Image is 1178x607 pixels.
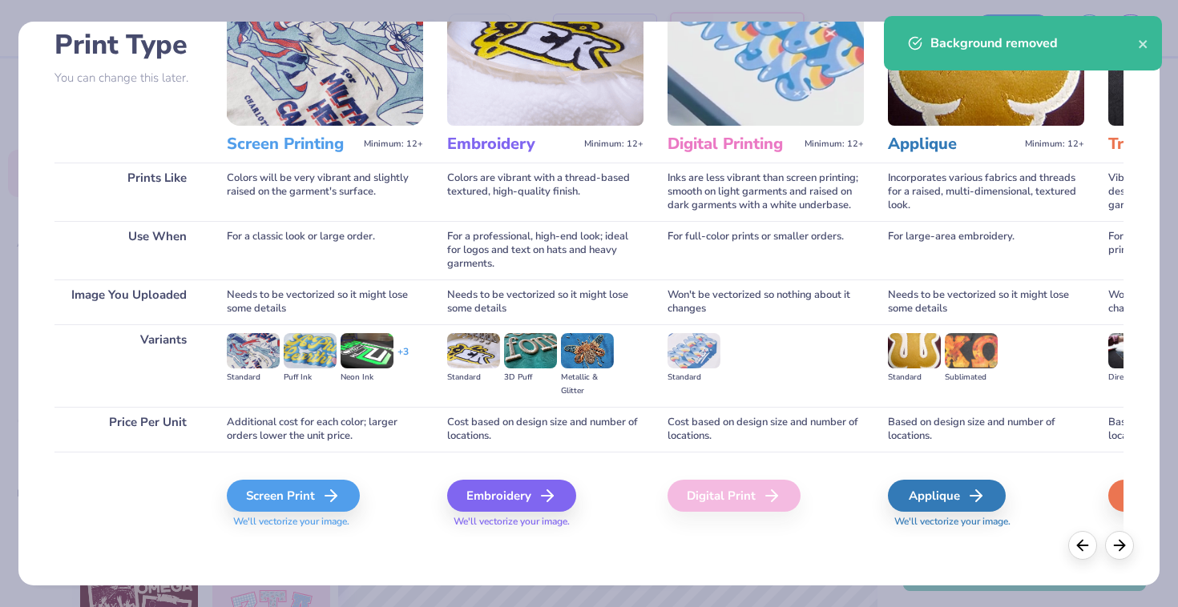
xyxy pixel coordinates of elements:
[447,480,576,512] div: Embroidery
[888,480,1006,512] div: Applique
[364,139,423,150] span: Minimum: 12+
[447,333,500,368] img: Standard
[668,371,720,384] div: Standard
[447,371,500,384] div: Standard
[54,324,203,407] div: Variants
[888,515,1084,529] span: We'll vectorize your image.
[504,371,557,384] div: 3D Puff
[447,221,643,279] div: For a professional, high-end look; ideal for logos and text on hats and heavy garments.
[341,371,393,384] div: Neon Ink
[227,480,360,512] div: Screen Print
[561,371,614,398] div: Metallic & Glitter
[930,34,1138,53] div: Background removed
[888,134,1019,155] h3: Applique
[888,407,1084,452] div: Based on design size and number of locations.
[561,333,614,368] img: Metallic & Glitter
[668,163,864,221] div: Inks are less vibrant than screen printing; smooth on light garments and raised on dark garments ...
[584,139,643,150] span: Minimum: 12+
[504,333,557,368] img: 3D Puff
[227,407,423,452] div: Additional cost for each color; larger orders lower the unit price.
[668,134,798,155] h3: Digital Printing
[54,71,203,85] p: You can change this later.
[54,407,203,452] div: Price Per Unit
[447,515,643,529] span: We'll vectorize your image.
[1025,139,1084,150] span: Minimum: 12+
[284,371,337,384] div: Puff Ink
[54,279,203,324] div: Image You Uploaded
[888,279,1084,324] div: Needs to be vectorized so it might lose some details
[888,371,941,384] div: Standard
[227,279,423,324] div: Needs to be vectorized so it might lose some details
[54,221,203,279] div: Use When
[447,163,643,221] div: Colors are vibrant with a thread-based textured, high-quality finish.
[1108,333,1161,368] img: Direct-to-film
[1138,34,1149,53] button: close
[397,345,409,372] div: + 3
[227,221,423,279] div: For a classic look or large order.
[284,333,337,368] img: Puff Ink
[888,221,1084,279] div: For large-area embroidery.
[945,371,998,384] div: Sublimated
[227,333,280,368] img: Standard
[227,515,423,529] span: We'll vectorize your image.
[668,221,864,279] div: For full-color prints or smaller orders.
[227,134,357,155] h3: Screen Printing
[945,333,998,368] img: Sublimated
[341,333,393,368] img: Neon Ink
[227,371,280,384] div: Standard
[668,407,864,452] div: Cost based on design size and number of locations.
[668,333,720,368] img: Standard
[447,407,643,452] div: Cost based on design size and number of locations.
[1108,371,1161,384] div: Direct-to-film
[447,134,578,155] h3: Embroidery
[668,480,801,512] div: Digital Print
[447,279,643,324] div: Needs to be vectorized so it might lose some details
[54,163,203,221] div: Prints Like
[888,163,1084,221] div: Incorporates various fabrics and threads for a raised, multi-dimensional, textured look.
[668,279,864,324] div: Won't be vectorized so nothing about it changes
[888,333,941,368] img: Standard
[805,139,864,150] span: Minimum: 12+
[227,163,423,221] div: Colors will be very vibrant and slightly raised on the garment's surface.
